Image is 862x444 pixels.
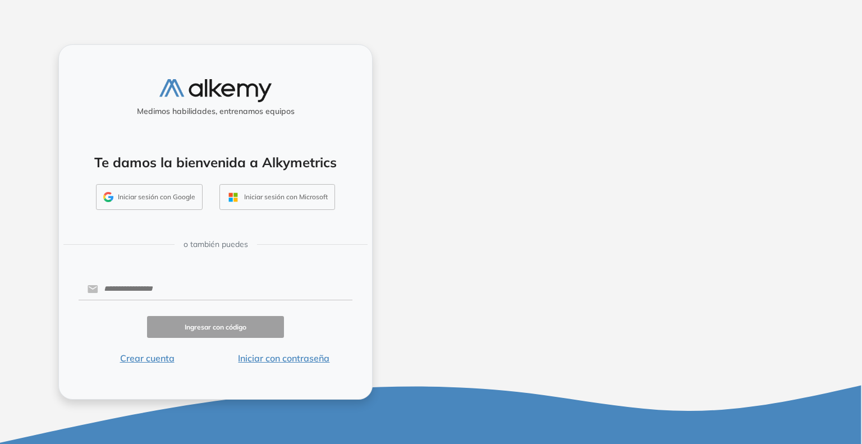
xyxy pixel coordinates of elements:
img: GMAIL_ICON [103,192,113,202]
img: OUTLOOK_ICON [227,191,240,204]
h5: Medimos habilidades, entrenamos equipos [63,107,368,116]
span: o también puedes [184,239,248,250]
button: Iniciar con contraseña [215,351,352,365]
button: Iniciar sesión con Microsoft [219,184,335,210]
img: logo-alkemy [159,79,272,102]
h4: Te damos la bienvenida a Alkymetrics [74,154,357,171]
button: Ingresar con código [147,316,284,338]
button: Crear cuenta [79,351,215,365]
button: Iniciar sesión con Google [96,184,203,210]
